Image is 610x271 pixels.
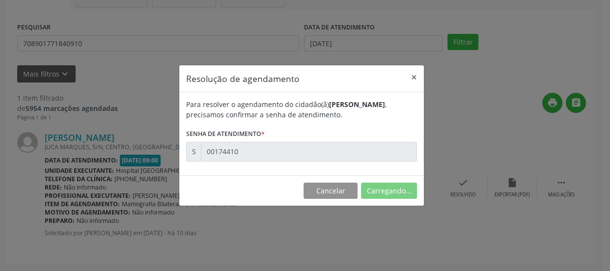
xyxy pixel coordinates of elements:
b: [PERSON_NAME] [329,100,385,109]
button: Close [404,65,424,89]
div: S [186,142,201,162]
button: Cancelar [304,183,358,199]
label: Senha de atendimento [186,127,265,142]
div: Para resolver o agendamento do cidadão(ã) , precisamos confirmar a senha de atendimento. [186,99,417,120]
button: Carregando... [361,183,417,199]
h5: Resolução de agendamento [186,72,300,85]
